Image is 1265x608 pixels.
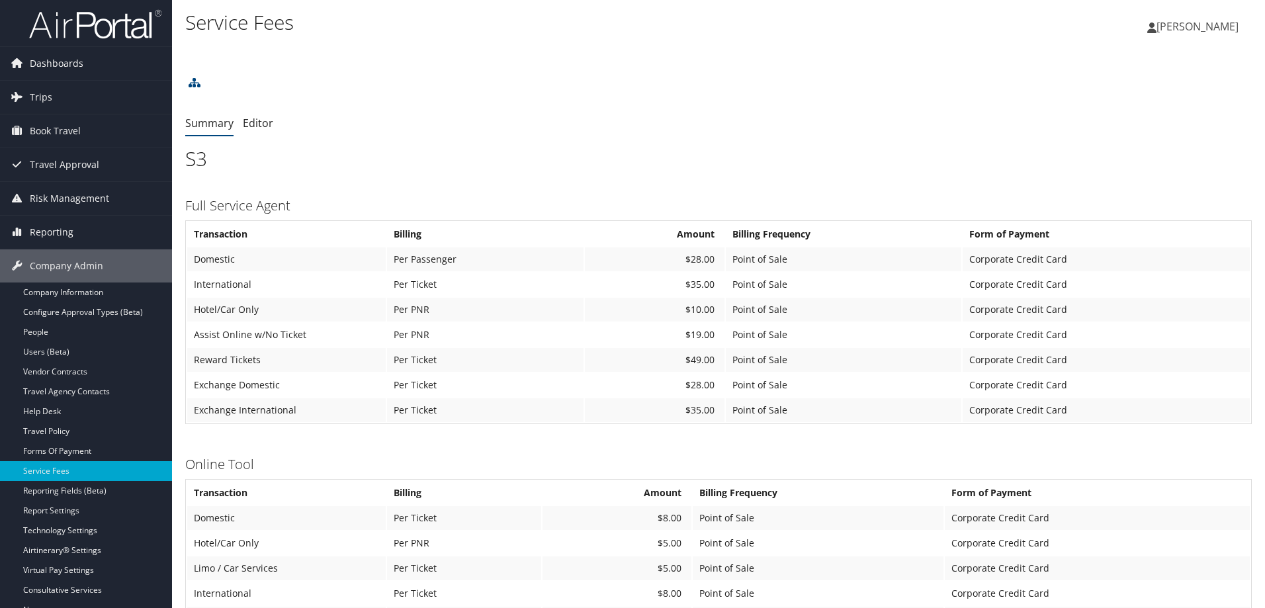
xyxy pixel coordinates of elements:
h3: Full Service Agent [185,196,1252,215]
td: Point of Sale [726,373,961,397]
td: Corporate Credit Card [963,323,1250,347]
td: Corporate Credit Card [945,531,1250,555]
span: Trips [30,81,52,114]
td: Per PNR [387,298,584,322]
td: Exchange International [187,398,386,422]
td: $28.00 [585,373,725,397]
a: [PERSON_NAME] [1147,7,1252,46]
span: Reporting [30,216,73,249]
th: Billing Frequency [726,222,961,246]
td: Exchange Domestic [187,373,386,397]
td: Hotel/Car Only [187,298,386,322]
th: Form of Payment [963,222,1250,246]
td: $8.00 [543,582,691,605]
td: $5.00 [543,556,691,580]
td: Point of Sale [726,298,961,322]
td: Reward Tickets [187,348,386,372]
td: Per Ticket [387,373,584,397]
td: Per Ticket [387,506,541,530]
td: Corporate Credit Card [963,348,1250,372]
td: International [187,273,386,296]
span: Company Admin [30,249,103,282]
th: Amount [585,222,725,246]
th: Billing [387,222,584,246]
a: Editor [243,116,273,130]
h1: Service Fees [185,9,896,36]
td: Limo / Car Services [187,556,386,580]
td: $5.00 [543,531,691,555]
td: Per Ticket [387,582,541,605]
td: Point of Sale [693,506,943,530]
td: Point of Sale [726,348,961,372]
td: $28.00 [585,247,725,271]
td: Point of Sale [693,556,943,580]
td: $35.00 [585,273,725,296]
td: Hotel/Car Only [187,531,386,555]
td: Per Ticket [387,398,584,422]
td: Per Ticket [387,556,541,580]
span: [PERSON_NAME] [1156,19,1239,34]
td: Point of Sale [726,398,961,422]
td: Corporate Credit Card [963,273,1250,296]
td: Point of Sale [693,531,943,555]
td: Corporate Credit Card [963,398,1250,422]
th: Billing [387,481,541,505]
td: Corporate Credit Card [945,506,1250,530]
td: Point of Sale [693,582,943,605]
td: Point of Sale [726,273,961,296]
h3: Online Tool [185,455,1252,474]
td: Corporate Credit Card [963,373,1250,397]
span: Risk Management [30,182,109,215]
span: Travel Approval [30,148,99,181]
th: Billing Frequency [693,481,943,505]
th: Form of Payment [945,481,1250,505]
td: Per Ticket [387,273,584,296]
td: Per Ticket [387,348,584,372]
td: Corporate Credit Card [963,247,1250,271]
td: Point of Sale [726,323,961,347]
td: $10.00 [585,298,725,322]
h1: S3 [185,145,1252,173]
td: Corporate Credit Card [945,582,1250,605]
td: Per PNR [387,323,584,347]
th: Amount [543,481,691,505]
td: $8.00 [543,506,691,530]
th: Transaction [187,222,386,246]
td: Assist Online w/No Ticket [187,323,386,347]
td: Point of Sale [726,247,961,271]
td: Domestic [187,247,386,271]
img: airportal-logo.png [29,9,161,40]
td: $49.00 [585,348,725,372]
td: $35.00 [585,398,725,422]
td: Per PNR [387,531,541,555]
span: Dashboards [30,47,83,80]
td: International [187,582,386,605]
span: Book Travel [30,114,81,148]
a: Summary [185,116,234,130]
td: Corporate Credit Card [945,556,1250,580]
th: Transaction [187,481,386,505]
td: $19.00 [585,323,725,347]
td: Corporate Credit Card [963,298,1250,322]
td: Domestic [187,506,386,530]
td: Per Passenger [387,247,584,271]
